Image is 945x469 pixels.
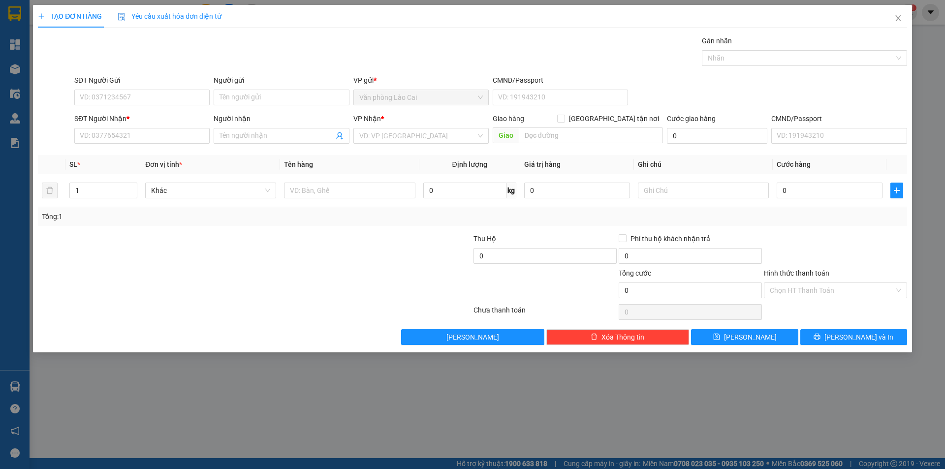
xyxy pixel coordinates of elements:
[284,183,415,198] input: VD: Bàn, Ghế
[446,332,499,343] span: [PERSON_NAME]
[118,13,126,21] img: icon
[524,160,561,168] span: Giá trị hàng
[38,13,45,20] span: plus
[890,183,903,198] button: plus
[814,333,820,341] span: printer
[151,183,270,198] span: Khác
[800,329,907,345] button: printer[PERSON_NAME] và In
[546,329,690,345] button: deleteXóa Thông tin
[336,132,344,140] span: user-add
[519,127,663,143] input: Dọc đường
[764,269,829,277] label: Hình thức thanh toán
[894,14,902,22] span: close
[565,113,663,124] span: [GEOGRAPHIC_DATA] tận nơi
[891,187,903,194] span: plus
[824,332,893,343] span: [PERSON_NAME] và In
[42,211,365,222] div: Tổng: 1
[493,115,524,123] span: Giao hàng
[472,305,618,322] div: Chưa thanh toán
[601,332,644,343] span: Xóa Thông tin
[702,37,732,45] label: Gán nhãn
[145,160,182,168] span: Đơn vị tính
[42,183,58,198] button: delete
[667,115,716,123] label: Cước giao hàng
[473,235,496,243] span: Thu Hộ
[353,115,381,123] span: VP Nhận
[667,128,767,144] input: Cước giao hàng
[713,333,720,341] span: save
[493,127,519,143] span: Giao
[638,183,769,198] input: Ghi Chú
[493,75,628,86] div: CMND/Passport
[634,155,773,174] th: Ghi chú
[214,75,349,86] div: Người gửi
[724,332,777,343] span: [PERSON_NAME]
[359,90,483,105] span: Văn phòng Lào Cai
[884,5,912,32] button: Close
[452,160,487,168] span: Định lượng
[627,233,714,244] span: Phí thu hộ khách nhận trả
[506,183,516,198] span: kg
[38,12,102,20] span: TẠO ĐƠN HÀNG
[118,12,221,20] span: Yêu cầu xuất hóa đơn điện tử
[591,333,598,341] span: delete
[214,113,349,124] div: Người nhận
[284,160,313,168] span: Tên hàng
[777,160,811,168] span: Cước hàng
[69,160,77,168] span: SL
[771,113,907,124] div: CMND/Passport
[401,329,544,345] button: [PERSON_NAME]
[619,269,651,277] span: Tổng cước
[353,75,489,86] div: VP gửi
[74,113,210,124] div: SĐT Người Nhận
[524,183,630,198] input: 0
[691,329,798,345] button: save[PERSON_NAME]
[74,75,210,86] div: SĐT Người Gửi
